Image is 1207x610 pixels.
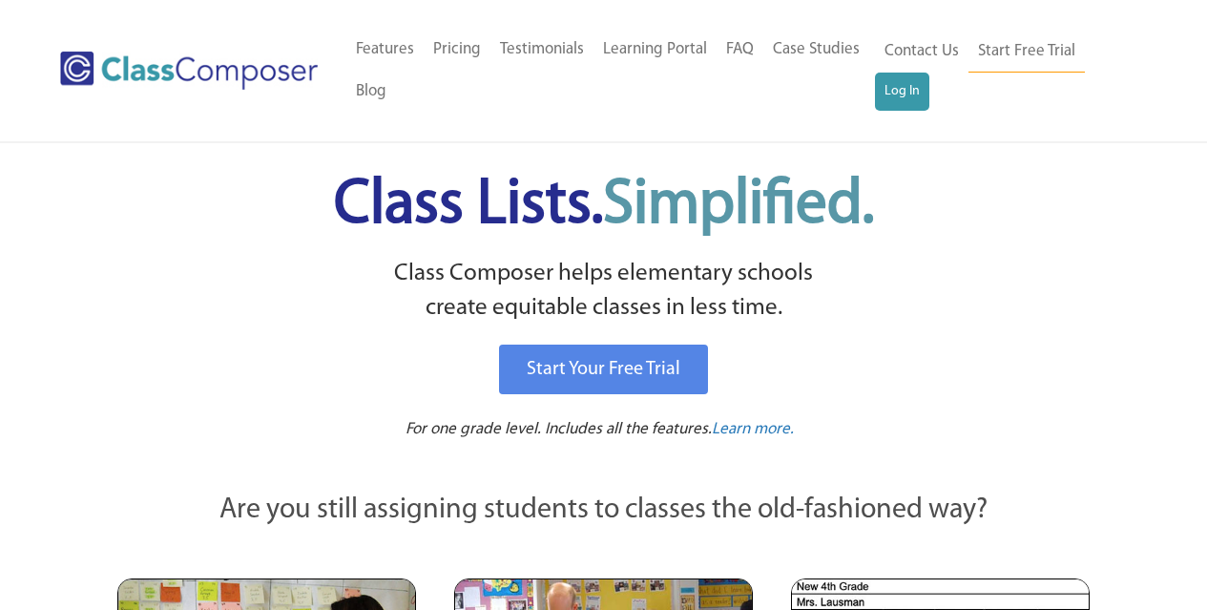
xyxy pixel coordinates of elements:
span: Start Your Free Trial [527,360,680,379]
span: Learn more. [712,421,794,437]
a: Start Free Trial [968,31,1085,74]
nav: Header Menu [346,29,875,113]
a: Log In [875,73,929,111]
a: Features [346,29,424,71]
span: For one grade level. Includes all the features. [406,421,712,437]
nav: Header Menu [875,31,1133,111]
a: Case Studies [763,29,869,71]
a: Contact Us [875,31,968,73]
a: Learn more. [712,418,794,442]
a: Testimonials [490,29,593,71]
img: Class Composer [60,52,318,90]
a: Pricing [424,29,490,71]
span: Simplified. [603,175,874,237]
p: Are you still assigning students to classes the old-fashioned way? [117,490,1091,532]
span: Class Lists. [334,175,874,237]
a: Blog [346,71,396,113]
a: Learning Portal [593,29,717,71]
p: Class Composer helps elementary schools create equitable classes in less time. [114,257,1093,326]
a: Start Your Free Trial [499,345,708,394]
a: FAQ [717,29,763,71]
